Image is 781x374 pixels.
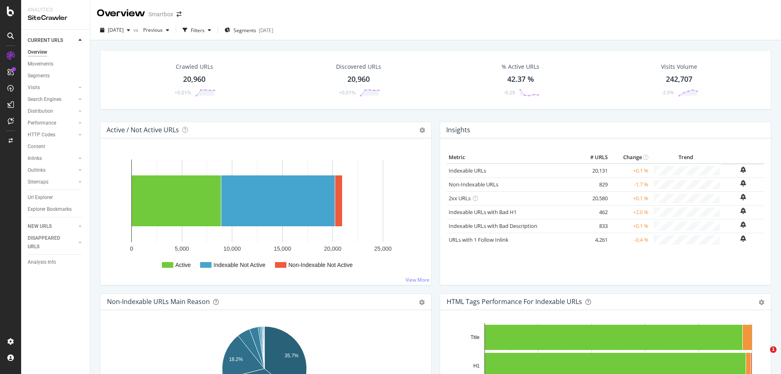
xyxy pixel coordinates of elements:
[28,7,83,13] div: Analytics
[28,107,76,116] a: Distribution
[28,60,84,68] a: Movements
[28,178,48,186] div: Sitemaps
[107,151,422,278] svg: A chart.
[28,222,76,231] a: NEW URLS
[183,74,205,85] div: 20,960
[28,131,55,139] div: HTTP Codes
[502,63,539,71] div: % Active URLs
[28,48,84,57] a: Overview
[28,13,83,23] div: SiteCrawler
[447,151,577,164] th: Metric
[28,234,69,251] div: DISAPPEARED URLS
[753,346,773,366] iframe: Intercom live chat
[274,245,291,252] text: 15,000
[419,127,425,133] i: Options
[650,151,722,164] th: Trend
[28,178,76,186] a: Sitemaps
[446,125,470,136] h4: Insights
[473,363,480,369] text: H1
[140,24,172,37] button: Previous
[577,177,610,191] td: 829
[577,233,610,247] td: 4,261
[28,222,52,231] div: NEW URLS
[28,83,40,92] div: Visits
[770,346,777,353] span: 1
[229,357,243,362] text: 18.2%
[28,83,76,92] a: Visits
[28,193,53,202] div: Url Explorer
[504,89,515,96] div: -0.29
[191,27,205,34] div: Filters
[449,236,508,243] a: URLs with 1 Follow Inlink
[28,258,56,267] div: Analysis Info
[221,24,277,37] button: Segments[DATE]
[324,245,341,252] text: 20,000
[285,353,299,359] text: 35.7%
[28,95,61,104] div: Search Engines
[108,26,124,33] span: 2025 Aug. 11th
[610,219,650,233] td: +0.1 %
[176,63,213,71] div: Crawled URLs
[449,181,498,188] a: Non-Indexable URLs
[610,177,650,191] td: -1.7 %
[28,36,63,45] div: CURRENT URLS
[28,60,53,68] div: Movements
[28,119,76,127] a: Performance
[28,107,53,116] div: Distribution
[148,10,173,18] div: Smartbox
[28,95,76,104] a: Search Engines
[577,151,610,164] th: # URLS
[97,24,133,37] button: [DATE]
[28,119,56,127] div: Performance
[666,74,692,85] div: 242,707
[175,89,191,96] div: +0.01%
[28,131,76,139] a: HTTP Codes
[577,191,610,205] td: 20,580
[610,205,650,219] td: +2.0 %
[133,26,140,33] span: vs
[347,74,370,85] div: 20,960
[336,63,381,71] div: Discovered URLs
[740,235,746,242] div: bell-plus
[339,89,356,96] div: +0.01%
[447,297,582,306] div: HTML Tags Performance for Indexable URLs
[28,154,42,163] div: Inlinks
[449,167,486,174] a: Indexable URLs
[177,11,181,17] div: arrow-right-arrow-left
[28,166,76,175] a: Outlinks
[740,166,746,173] div: bell-plus
[107,297,210,306] div: Non-Indexable URLs Main Reason
[740,221,746,228] div: bell-plus
[107,125,179,136] h4: Active / Not Active URLs
[28,142,45,151] div: Content
[740,180,746,186] div: bell-plus
[97,7,145,20] div: Overview
[759,300,764,305] div: gear
[374,245,392,252] text: 25,000
[28,48,47,57] div: Overview
[577,219,610,233] td: 833
[28,72,84,80] a: Segments
[419,300,425,305] div: gear
[610,191,650,205] td: +0.1 %
[740,194,746,200] div: bell-plus
[471,335,480,340] text: Title
[179,24,214,37] button: Filters
[140,26,163,33] span: Previous
[740,208,746,214] div: bell-plus
[28,205,84,214] a: Explorer Bookmarks
[233,27,256,34] span: Segments
[449,208,517,216] a: Indexable URLs with Bad H1
[406,276,430,283] a: View More
[661,63,697,71] div: Visits Volume
[610,151,650,164] th: Change
[507,74,534,85] div: 42.37 %
[28,154,76,163] a: Inlinks
[288,262,353,268] text: Non-Indexable Not Active
[28,234,76,251] a: DISAPPEARED URLS
[28,142,84,151] a: Content
[449,195,471,202] a: 2xx URLs
[130,245,133,252] text: 0
[28,258,84,267] a: Analysis Info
